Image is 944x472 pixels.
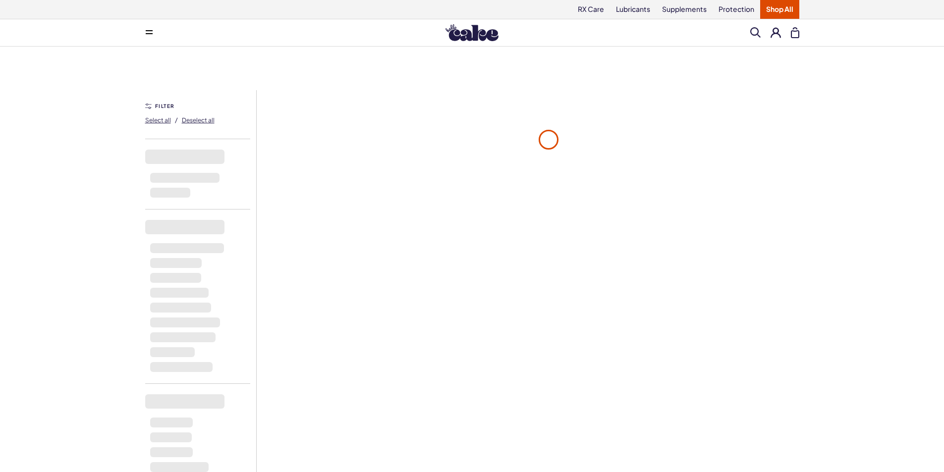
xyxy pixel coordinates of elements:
[175,115,178,124] span: /
[145,112,171,128] button: Select all
[182,116,215,124] span: Deselect all
[445,24,499,41] img: Hello Cake
[145,116,171,124] span: Select all
[182,112,215,128] button: Deselect all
